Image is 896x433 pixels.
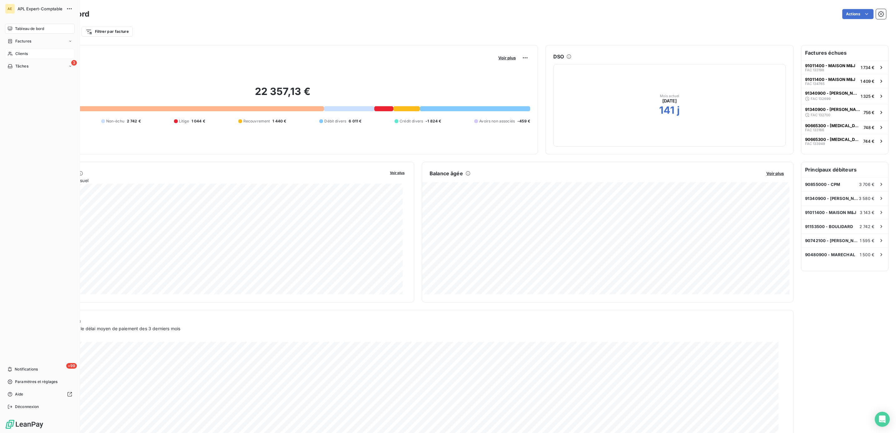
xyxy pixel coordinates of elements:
[15,404,39,410] span: Déconnexion
[496,55,518,61] button: Voir plus
[15,26,44,32] span: Tableau de bord
[390,171,405,175] span: Voir plus
[35,325,180,332] span: Prévisionnel basé sur le délai moyen de paiement des 3 derniers mois
[801,60,888,74] button: 91011400 - MAISON M&JFAC 1331981 734 €
[15,63,28,69] span: Tâches
[842,9,874,19] button: Actions
[805,68,824,72] span: FAC 133198
[15,51,28,57] span: Clients
[179,118,189,124] span: Litige
[426,118,441,124] span: -1 824 €
[864,110,874,115] span: 756 €
[805,82,825,86] span: FAC 134765
[349,118,361,124] span: 6 011 €
[860,79,874,84] span: 1 409 €
[5,4,15,14] div: AE
[805,107,861,112] span: 91340900 - [PERSON_NAME]
[388,170,406,175] button: Voir plus
[860,210,874,215] span: 3 143 €
[127,118,141,124] span: 2 742 €
[192,118,205,124] span: 1 044 €
[801,120,888,134] button: 90665300 - [MEDICAL_DATA]FAC 133166748 €
[801,45,888,60] h6: Factures échues
[35,85,530,104] h2: 22 357,13 €
[859,182,874,187] span: 3 706 €
[805,128,824,132] span: FAC 133166
[805,77,855,82] span: 91011400 - MAISON M&J
[17,6,62,11] span: APL Expert-Comptable
[859,196,874,201] span: 3 580 €
[863,139,874,144] span: 744 €
[864,125,874,130] span: 748 €
[805,210,856,215] span: 91011400 - MAISON M&J
[324,118,346,124] span: Débit divers
[15,366,38,372] span: Notifications
[861,65,874,70] span: 1 734 €
[106,118,124,124] span: Non-échu
[805,91,858,96] span: 91340900 - [PERSON_NAME]
[659,104,674,117] h2: 141
[82,27,133,37] button: Filtrer par facture
[860,238,874,243] span: 1 595 €
[498,55,516,60] span: Voir plus
[15,38,31,44] span: Factures
[805,196,859,201] span: 91340900 - [PERSON_NAME]
[677,104,680,117] h2: j
[805,63,855,68] span: 91011400 - MAISON M&J
[801,74,888,88] button: 91011400 - MAISON M&JFAC 1347651 409 €
[71,60,77,66] span: 3
[875,412,890,427] div: Open Intercom Messenger
[243,118,270,124] span: Recouvrement
[805,224,853,229] span: 91153500 - BOULIDARD
[5,419,44,429] img: Logo LeanPay
[801,88,888,104] button: 91340900 - [PERSON_NAME]FAC 1326991 325 €
[805,123,861,128] span: 90665300 - [MEDICAL_DATA]
[35,177,386,184] span: Chiffre d'affaires mensuel
[811,113,830,117] span: FAC 132700
[662,98,677,104] span: [DATE]
[805,252,855,257] span: 90480900 - MARECHAL
[479,118,515,124] span: Avoirs non associés
[801,104,888,120] button: 91340900 - [PERSON_NAME]FAC 132700756 €
[861,94,874,99] span: 1 325 €
[805,182,840,187] span: 90855000 - CPM
[553,53,564,60] h6: DSO
[517,118,530,124] span: -459 €
[400,118,423,124] span: Crédit divers
[272,118,286,124] span: 1 440 €
[15,391,23,397] span: Aide
[805,137,861,142] span: 90665300 - [MEDICAL_DATA]
[430,170,463,177] h6: Balance âgée
[660,94,679,98] span: Mois actuel
[801,162,888,177] h6: Principaux débiteurs
[801,134,888,148] button: 90665300 - [MEDICAL_DATA]FAC 133949744 €
[5,389,75,399] a: Aide
[805,238,860,243] span: 90742100 - [PERSON_NAME]
[811,97,831,101] span: FAC 132699
[766,171,784,176] span: Voir plus
[860,252,874,257] span: 1 500 €
[764,171,786,176] button: Voir plus
[66,363,77,369] span: +99
[15,379,57,385] span: Paramètres et réglages
[805,142,825,146] span: FAC 133949
[859,224,874,229] span: 2 742 €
